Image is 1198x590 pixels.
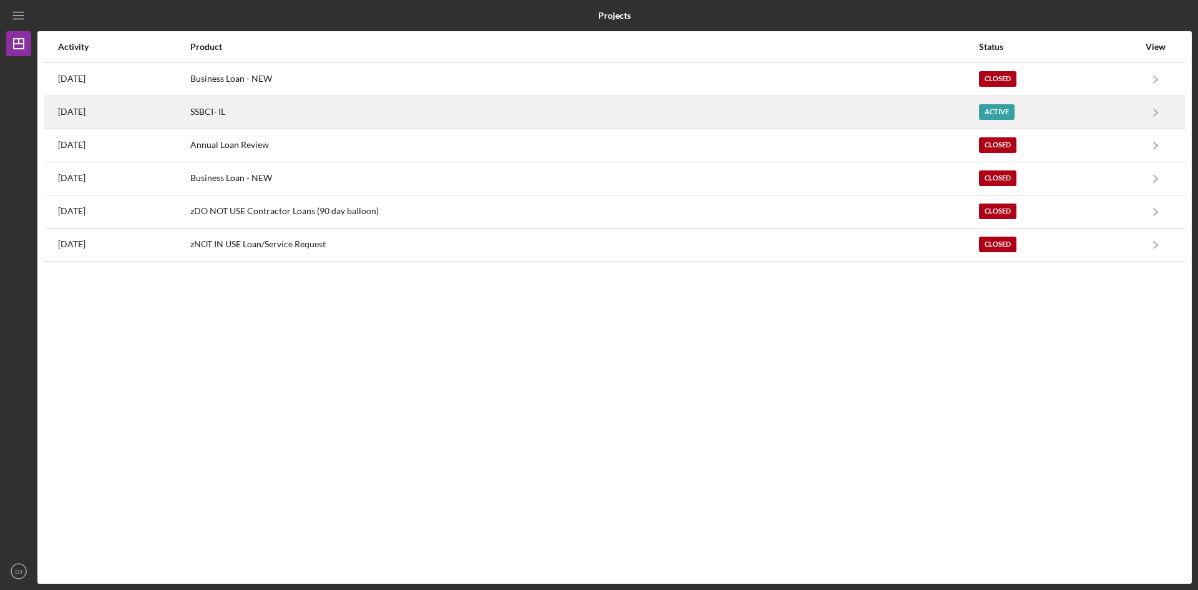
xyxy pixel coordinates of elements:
[190,196,978,227] div: zDO NOT USE Contractor Loans (90 day balloon)
[58,239,85,249] time: 2023-05-02 20:21
[58,206,85,216] time: 2023-07-03 15:59
[979,237,1016,252] div: Closed
[190,97,978,128] div: SSBCI- IL
[979,170,1016,186] div: Closed
[1140,42,1171,52] div: View
[190,42,978,52] div: Product
[58,74,85,84] time: 2025-07-30 22:00
[58,42,189,52] div: Activity
[58,107,85,117] time: 2025-07-10 18:20
[190,163,978,194] div: Business Loan - NEW
[979,137,1016,153] div: Closed
[15,568,22,575] text: DJ
[190,229,978,260] div: zNOT IN USE Loan/Service Request
[190,64,978,95] div: Business Loan - NEW
[979,71,1016,87] div: Closed
[190,130,978,161] div: Annual Loan Review
[58,173,85,183] time: 2024-07-26 15:45
[979,104,1015,120] div: Active
[979,204,1016,219] div: Closed
[58,140,85,150] time: 2024-08-14 19:04
[598,11,631,21] b: Projects
[979,42,1139,52] div: Status
[6,559,31,584] button: DJ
